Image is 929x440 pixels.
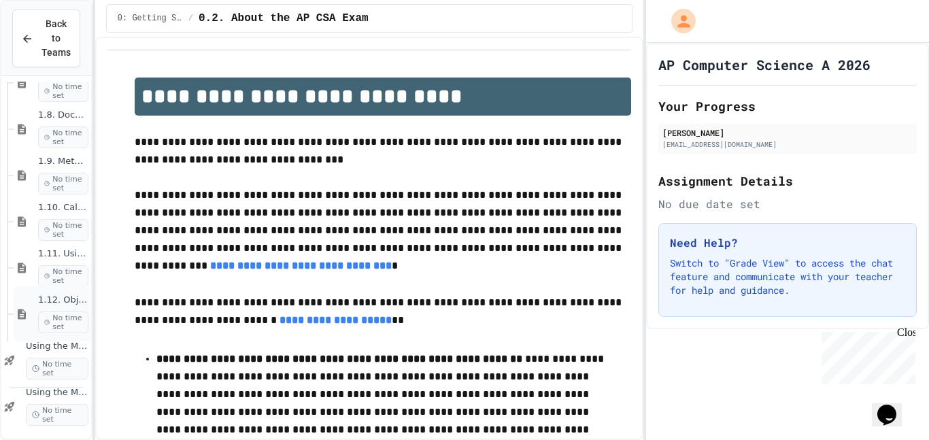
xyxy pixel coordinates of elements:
div: Chat with us now!Close [5,5,94,86]
span: 1.12. Objects - Instances of Classes [38,294,88,306]
p: Switch to "Grade View" to access the chat feature and communicate with your teacher for help and ... [670,256,905,297]
span: No time set [38,80,88,102]
div: [EMAIL_ADDRESS][DOMAIN_NAME] [662,139,913,150]
span: Using the Math Class [26,341,88,352]
span: No time set [26,404,88,426]
div: My Account [657,5,699,37]
span: 1.9. Method Signatures [38,156,88,167]
h3: Need Help? [670,235,905,251]
h2: Your Progress [658,97,917,116]
span: No time set [38,311,88,333]
span: No time set [38,126,88,148]
div: No due date set [658,196,917,212]
h2: Assignment Details [658,171,917,190]
span: No time set [38,265,88,287]
h1: AP Computer Science A 2026 [658,55,871,74]
span: 1.10. Calling Class Methods [38,202,88,214]
iframe: chat widget [872,386,915,426]
span: No time set [38,173,88,194]
span: 0: Getting Started [118,13,183,24]
span: 1.11. Using the Math Class [38,248,88,260]
div: [PERSON_NAME] [662,126,913,139]
button: Back to Teams [12,10,80,67]
span: / [188,13,193,24]
span: No time set [26,358,88,379]
iframe: chat widget [816,326,915,384]
span: Using the Math Class [26,387,88,399]
span: Back to Teams [41,17,71,60]
span: No time set [38,219,88,241]
span: 0.2. About the AP CSA Exam [199,10,369,27]
span: 1.8. Documentation with Comments and Preconditions [38,109,88,121]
